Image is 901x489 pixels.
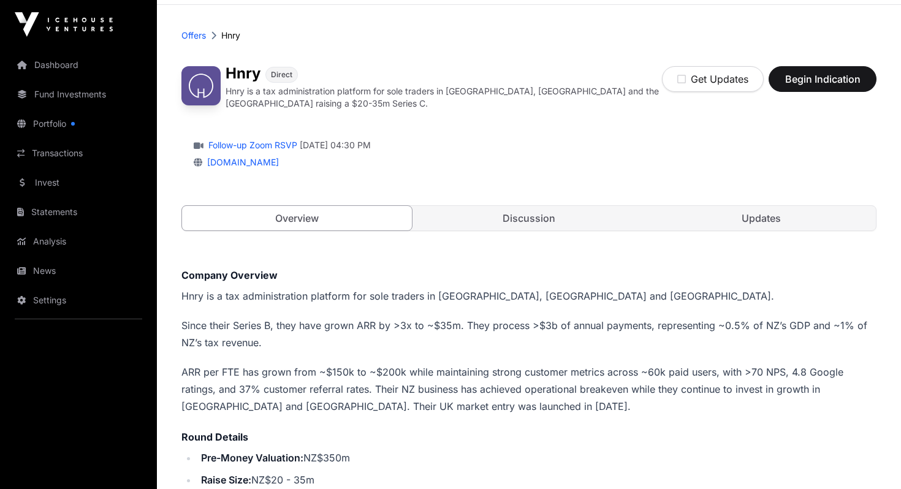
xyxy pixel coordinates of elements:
p: Hnry [221,29,240,42]
a: Invest [10,169,147,196]
iframe: Chat Widget [840,430,901,489]
h1: Hnry [226,66,260,83]
nav: Tabs [182,206,876,230]
img: Icehouse Ventures Logo [15,12,113,37]
li: NZ$350m [197,449,876,466]
span: Direct [271,70,292,80]
li: NZ$20 - 35m [197,471,876,488]
a: Fund Investments [10,81,147,108]
a: Overview [181,205,412,231]
span: [DATE] 04:30 PM [300,139,371,151]
a: Statements [10,199,147,226]
a: Discussion [414,206,644,230]
a: News [10,257,147,284]
a: Follow-up Zoom RSVP [206,139,297,151]
a: Updates [646,206,876,230]
p: Since their Series B, they have grown ARR by >3x to ~$35m. They process >$3b of annual payments, ... [181,317,876,351]
button: Begin Indication [769,66,876,92]
a: Dashboard [10,51,147,78]
a: Settings [10,287,147,314]
img: Hnry [181,66,221,105]
a: [DOMAIN_NAME] [202,157,279,167]
a: Offers [181,29,206,42]
span: Begin Indication [784,72,861,86]
a: Portfolio [10,110,147,137]
a: Begin Indication [769,78,876,91]
strong: Raise Size: [201,474,251,486]
p: ARR per FTE has grown from ~$150k to ~$200k while maintaining strong customer metrics across ~60k... [181,363,876,415]
a: Transactions [10,140,147,167]
p: Hnry is a tax administration platform for sole traders in [GEOGRAPHIC_DATA], [GEOGRAPHIC_DATA] an... [226,85,662,110]
strong: Company Overview [181,269,278,281]
a: Analysis [10,228,147,255]
p: Hnry is a tax administration platform for sole traders in [GEOGRAPHIC_DATA], [GEOGRAPHIC_DATA] an... [181,287,876,305]
strong: Round Details [181,431,248,443]
strong: Pre-Money Valuation: [201,452,303,464]
button: Get Updates [662,66,764,92]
